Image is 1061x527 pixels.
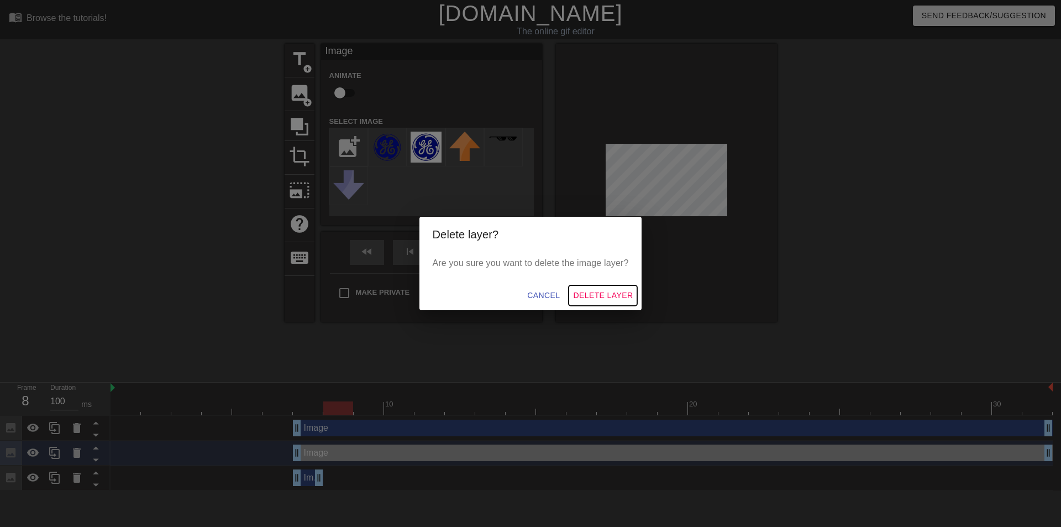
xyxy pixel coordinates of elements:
h2: Delete layer? [433,226,629,243]
p: Are you sure you want to delete the image layer? [433,257,629,270]
button: Delete Layer [569,285,637,306]
span: Cancel [527,289,560,302]
button: Cancel [523,285,564,306]
span: Delete Layer [573,289,633,302]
